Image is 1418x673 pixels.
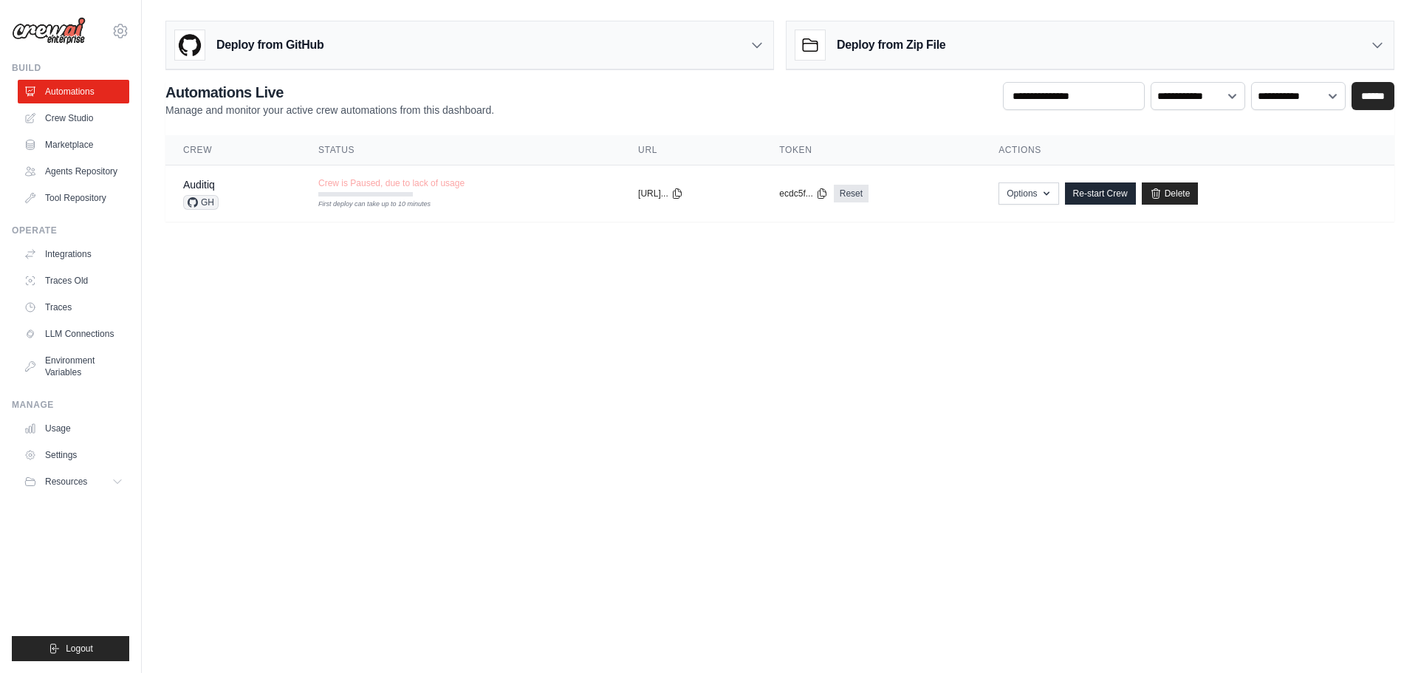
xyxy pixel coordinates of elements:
h2: Automations Live [165,82,494,103]
a: Usage [18,417,129,440]
a: Traces Old [18,269,129,293]
p: Manage and monitor your active crew automations from this dashboard. [165,103,494,117]
button: Resources [18,470,129,493]
a: Integrations [18,242,129,266]
h3: Deploy from GitHub [216,36,323,54]
div: First deploy can take up to 10 minutes [318,199,413,210]
a: Marketplace [18,133,129,157]
a: Agents Repository [18,160,129,183]
button: Logout [12,636,129,661]
span: Crew is Paused, due to lack of usage [318,177,465,189]
img: GitHub Logo [175,30,205,60]
span: GH [183,195,219,210]
span: Logout [66,643,93,655]
a: LLM Connections [18,322,129,346]
a: Crew Studio [18,106,129,130]
h3: Deploy from Zip File [837,36,945,54]
img: Logo [12,17,86,45]
div: Manage [12,399,129,411]
button: Options [999,182,1058,205]
a: Reset [834,185,869,202]
th: Status [301,135,620,165]
th: Actions [981,135,1394,165]
a: Settings [18,443,129,467]
a: Traces [18,295,129,319]
div: Build [12,62,129,74]
span: Resources [45,476,87,488]
a: Automations [18,80,129,103]
a: Delete [1142,182,1199,205]
th: Token [761,135,981,165]
div: Operate [12,225,129,236]
a: Re-start Crew [1065,182,1136,205]
a: Tool Repository [18,186,129,210]
a: Environment Variables [18,349,129,384]
a: Auditiq [183,179,215,191]
button: ecdc5f... [779,188,827,199]
th: URL [620,135,761,165]
th: Crew [165,135,301,165]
